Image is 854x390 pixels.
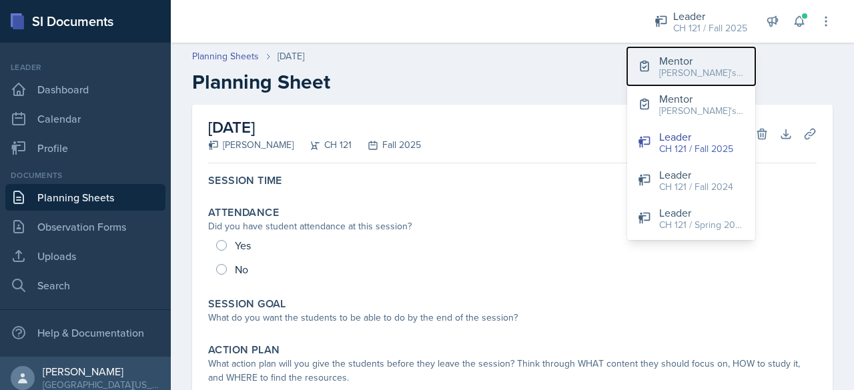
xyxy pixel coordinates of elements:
[627,123,755,161] button: Leader CH 121 / Fall 2025
[43,365,160,378] div: [PERSON_NAME]
[352,138,421,152] div: Fall 2025
[5,61,165,73] div: Leader
[208,311,817,325] div: What do you want the students to be able to do by the end of the session?
[659,66,745,80] div: [PERSON_NAME]'s Groups / Fall 2025
[5,272,165,299] a: Search
[192,70,833,94] h2: Planning Sheet
[5,76,165,103] a: Dashboard
[208,297,286,311] label: Session Goal
[673,8,747,24] div: Leader
[627,85,755,123] button: Mentor [PERSON_NAME]'s Group / Spring 2025
[208,343,280,357] label: Action Plan
[627,161,755,199] button: Leader CH 121 / Fall 2024
[208,138,294,152] div: [PERSON_NAME]
[208,219,817,233] div: Did you have student attendance at this session?
[208,174,282,187] label: Session Time
[659,167,733,183] div: Leader
[5,319,165,346] div: Help & Documentation
[659,180,733,194] div: CH 121 / Fall 2024
[673,21,747,35] div: CH 121 / Fall 2025
[5,135,165,161] a: Profile
[5,169,165,181] div: Documents
[294,138,352,152] div: CH 121
[278,49,304,63] div: [DATE]
[659,104,745,118] div: [PERSON_NAME]'s Group / Spring 2025
[627,47,755,85] button: Mentor [PERSON_NAME]'s Groups / Fall 2025
[5,105,165,132] a: Calendar
[192,49,259,63] a: Planning Sheets
[659,205,745,221] div: Leader
[659,218,745,232] div: CH 121 / Spring 2025
[659,53,745,69] div: Mentor
[659,129,733,145] div: Leader
[208,357,817,385] div: What action plan will you give the students before they leave the session? Think through WHAT con...
[5,184,165,211] a: Planning Sheets
[627,199,755,237] button: Leader CH 121 / Spring 2025
[208,206,279,219] label: Attendance
[659,142,733,156] div: CH 121 / Fall 2025
[208,115,421,139] h2: [DATE]
[5,243,165,269] a: Uploads
[5,213,165,240] a: Observation Forms
[659,91,745,107] div: Mentor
